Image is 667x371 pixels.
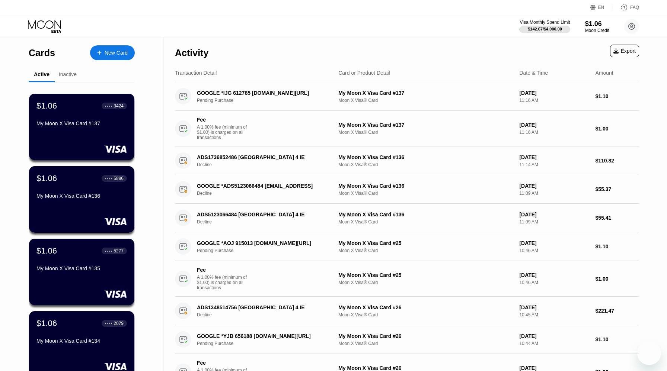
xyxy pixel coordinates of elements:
[105,250,112,252] div: ● ● ● ●
[90,45,135,60] div: New Card
[338,212,513,217] div: My Moon X Visa Card #136
[528,27,562,31] div: $142.67 / $4,000.00
[29,48,55,58] div: Cards
[175,325,639,354] div: GOOGLE *YJB 656188 [DOMAIN_NAME][URL]Pending PurchaseMy Moon X Visa Card #26Moon X Visa® Card[DAT...
[29,94,134,160] div: $1.06● ● ● ●3424My Moon X Visa Card #137
[36,319,57,328] div: $1.06
[595,215,639,221] div: $55.41
[175,111,639,146] div: FeeA 1.00% fee (minimum of $1.00) is charged on all transactionsMy Moon X Visa Card #137Moon X Vi...
[197,248,339,253] div: Pending Purchase
[595,93,639,99] div: $1.10
[519,272,589,278] div: [DATE]
[36,120,127,126] div: My Moon X Visa Card #137
[197,341,339,346] div: Pending Purchase
[114,176,124,181] div: 5886
[595,336,639,342] div: $1.10
[338,304,513,310] div: My Moon X Visa Card #26
[29,166,134,233] div: $1.06● ● ● ●5886My Moon X Visa Card #136
[613,4,639,11] div: FAQ
[585,20,609,33] div: $1.06Moon Credit
[175,261,639,297] div: FeeA 1.00% fee (minimum of $1.00) is charged on all transactionsMy Moon X Visa Card #25Moon X Vis...
[519,191,589,196] div: 11:09 AM
[585,20,609,28] div: $1.06
[36,338,127,344] div: My Moon X Visa Card #134
[595,243,639,249] div: $1.10
[34,71,50,77] div: Active
[338,191,513,196] div: Moon X Visa® Card
[197,312,339,317] div: Decline
[175,70,217,76] div: Transaction Detail
[338,365,513,371] div: My Moon X Visa Card #26
[519,154,589,160] div: [DATE]
[197,117,249,123] div: Fee
[338,312,513,317] div: Moon X Visa® Card
[338,341,513,346] div: Moon X Visa® Card
[338,154,513,160] div: My Moon X Visa Card #136
[519,341,589,346] div: 10:44 AM
[105,322,112,325] div: ● ● ● ●
[520,20,570,25] div: Visa Monthly Spend Limit
[338,90,513,96] div: My Moon X Visa Card #137
[595,70,613,76] div: Amount
[105,105,112,107] div: ● ● ● ●
[338,272,513,278] div: My Moon X Visa Card #25
[590,4,613,11] div: EN
[595,308,639,314] div: $221.47
[338,219,513,225] div: Moon X Visa® Card
[338,70,390,76] div: Card or Product Detail
[519,280,589,285] div: 10:46 AM
[175,146,639,175] div: ADS1736852486 [GEOGRAPHIC_DATA] 4 IEDeclineMy Moon X Visa Card #136Moon X Visa® Card[DATE]11:14 A...
[519,162,589,167] div: 11:14 AM
[338,98,513,103] div: Moon X Visa® Card
[36,193,127,199] div: My Moon X Visa Card #136
[36,265,127,271] div: My Moon X Visa Card #135
[197,125,253,140] div: A 1.00% fee (minimum of $1.00) is charged on all transactions
[338,122,513,128] div: My Moon X Visa Card #137
[519,333,589,339] div: [DATE]
[175,297,639,325] div: ADS1348514756 [GEOGRAPHIC_DATA] 4 IEDeclineMy Moon X Visa Card #26Moon X Visa® Card[DATE]10:45 AM...
[114,248,124,254] div: 5277
[610,45,639,57] div: Export
[520,20,570,33] div: Visa Monthly Spend Limit$142.67/$4,000.00
[197,333,329,339] div: GOOGLE *YJB 656188 [DOMAIN_NAME][URL]
[519,98,589,103] div: 11:16 AM
[595,126,639,132] div: $1.00
[613,48,636,54] div: Export
[519,312,589,317] div: 10:45 AM
[338,280,513,285] div: Moon X Visa® Card
[114,103,124,109] div: 3424
[338,333,513,339] div: My Moon X Visa Card #26
[519,240,589,246] div: [DATE]
[519,90,589,96] div: [DATE]
[197,275,253,290] div: A 1.00% fee (minimum of $1.00) is charged on all transactions
[197,304,329,310] div: ADS1348514756 [GEOGRAPHIC_DATA] 4 IE
[338,240,513,246] div: My Moon X Visa Card #25
[338,130,513,135] div: Moon X Visa® Card
[105,50,128,56] div: New Card
[114,321,124,326] div: 2079
[338,248,513,253] div: Moon X Visa® Card
[59,71,77,77] div: Inactive
[197,191,339,196] div: Decline
[197,219,339,225] div: Decline
[197,154,329,160] div: ADS1736852486 [GEOGRAPHIC_DATA] 4 IE
[637,341,661,365] iframe: Кнопка, открывающая окно обмена сообщениями; идет разговор
[519,304,589,310] div: [DATE]
[197,360,249,366] div: Fee
[36,246,57,256] div: $1.06
[585,28,609,33] div: Moon Credit
[519,70,548,76] div: Date & Time
[29,239,134,305] div: $1.06● ● ● ●5277My Moon X Visa Card #135
[175,175,639,204] div: GOOGLE *ADS5123066484 [EMAIL_ADDRESS]DeclineMy Moon X Visa Card #136Moon X Visa® Card[DATE]11:09 ...
[197,162,339,167] div: Decline
[595,276,639,282] div: $1.00
[519,219,589,225] div: 11:09 AM
[519,365,589,371] div: [DATE]
[598,5,604,10] div: EN
[197,240,329,246] div: GOOGLE *AOJ 915013 [DOMAIN_NAME][URL]
[197,90,329,96] div: GOOGLE *IJG 612785 [DOMAIN_NAME][URL]
[197,98,339,103] div: Pending Purchase
[338,162,513,167] div: Moon X Visa® Card
[519,212,589,217] div: [DATE]
[105,177,112,180] div: ● ● ● ●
